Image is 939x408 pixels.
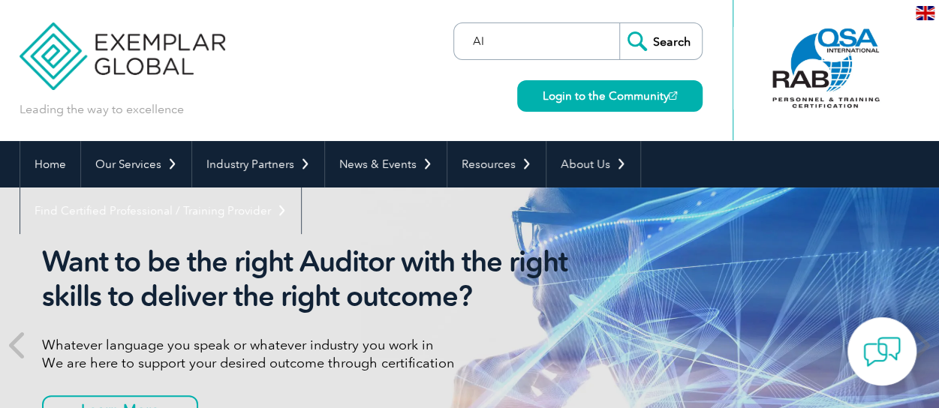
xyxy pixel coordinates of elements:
input: Search [619,23,702,59]
img: en [916,6,934,20]
a: Home [20,141,80,187]
a: Industry Partners [192,141,324,187]
p: Leading the way to excellence [20,101,184,118]
img: open_square.png [669,91,677,100]
a: Login to the Community [517,80,703,112]
a: Find Certified Professional / Training Provider [20,187,301,234]
p: Whatever language you speak or whatever industry you work in We are here to support your desired ... [42,336,605,372]
a: News & Events [325,141,447,187]
h2: Want to be the right Auditor with the right skills to deliver the right outcome? [42,244,605,313]
a: Resources [447,141,546,187]
a: Our Services [81,141,191,187]
a: About Us [546,141,640,187]
img: contact-chat.png [863,333,901,370]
